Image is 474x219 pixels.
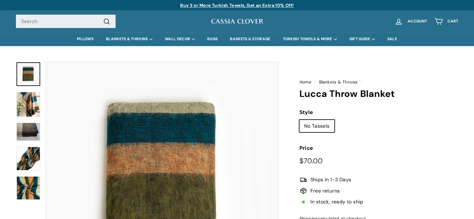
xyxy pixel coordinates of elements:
a: SALE [381,32,403,46]
span: / [313,79,318,85]
img: Lucca Throw Blanket [17,123,40,141]
img: Lucca Throw Blanket [17,176,40,200]
span: Ships In 1-3 Days [310,176,352,184]
a: Account [391,12,431,31]
a: Cart [431,12,462,31]
a: RUGS [201,32,224,46]
a: Blankets & Throws [319,79,358,85]
summary: WALL DECOR [159,32,201,46]
a: BASKETS & STORAGE [224,32,276,46]
nav: breadcrumbs [299,79,458,86]
label: No Tassels [299,120,334,132]
div: Primary [3,32,471,46]
summary: BLANKETS & THROWS [100,32,159,46]
span: Account [408,19,427,23]
a: PILLOWS [71,32,100,46]
span: $70.00 [299,156,323,165]
h1: Lucca Throw Blanket [299,89,458,99]
span: / [359,79,364,85]
label: Price [299,144,458,152]
a: Home [299,79,312,85]
label: Style [299,108,458,117]
a: Buy 3 or More Turkish Towels, Get an Extra 10% Off! [180,2,294,8]
a: A striped throw blanket with varying shades of olive green, deep teal, mustard, and beige, with a... [17,62,40,86]
span: Free returns [310,187,340,195]
span: In stock, ready to ship [310,198,363,206]
img: Lucca Throw Blanket [17,147,40,170]
span: Cart [448,19,458,23]
input: Search [16,15,116,28]
img: Lucca Throw Blanket [17,92,40,117]
summary: GIFT GUIDE [343,32,381,46]
summary: TURKISH TOWELS & MORE [277,32,343,46]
